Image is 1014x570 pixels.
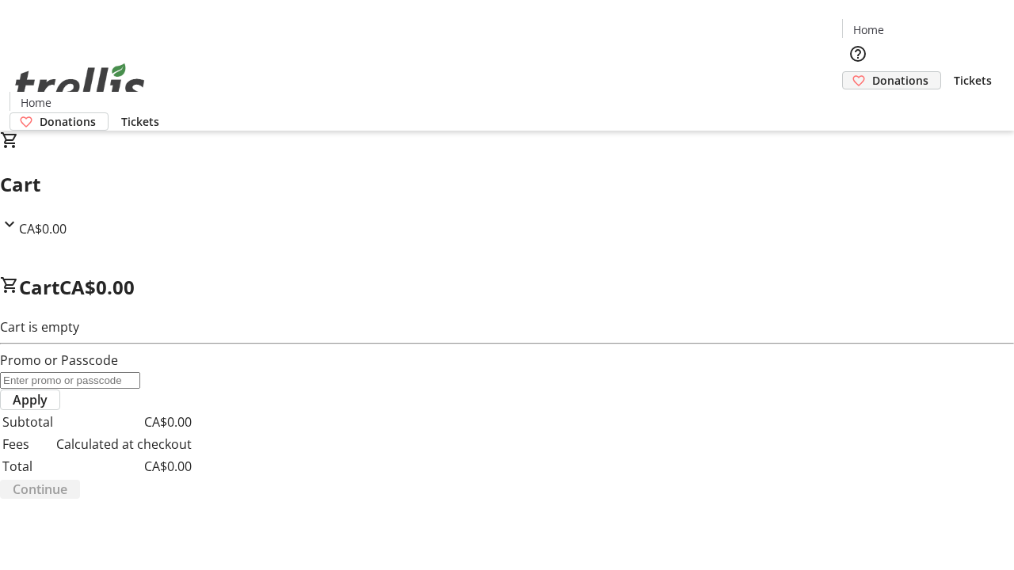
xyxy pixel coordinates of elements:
span: Home [853,21,884,38]
span: Donations [40,113,96,130]
span: CA$0.00 [19,220,67,237]
span: Donations [872,72,928,89]
a: Home [843,21,894,38]
img: Orient E2E Organization TIhAci1lcY's Logo [10,46,151,125]
span: Home [21,94,51,111]
td: Total [2,456,54,477]
a: Donations [842,71,941,89]
a: Donations [10,112,109,131]
td: Subtotal [2,412,54,432]
span: Tickets [954,72,992,89]
span: Apply [13,390,48,409]
a: Tickets [941,72,1004,89]
span: CA$0.00 [59,274,135,300]
button: Cart [842,89,874,121]
td: CA$0.00 [55,456,193,477]
td: CA$0.00 [55,412,193,432]
td: Fees [2,434,54,454]
td: Calculated at checkout [55,434,193,454]
a: Home [10,94,61,111]
a: Tickets [109,113,172,130]
span: Tickets [121,113,159,130]
button: Help [842,38,874,70]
